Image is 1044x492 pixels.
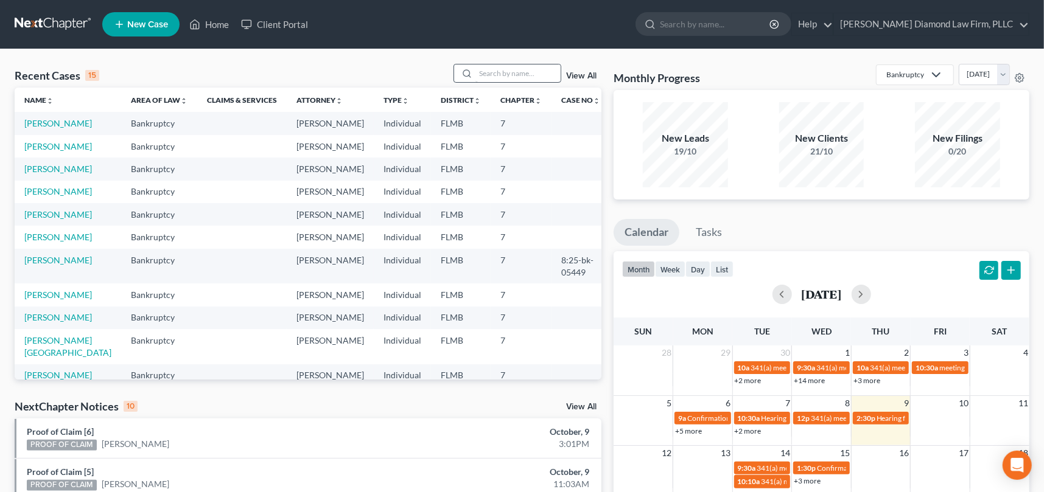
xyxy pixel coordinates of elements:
span: 8 [844,396,851,411]
td: FLMB [431,249,491,283]
td: Bankruptcy [121,112,197,134]
span: 341(a) meeting for [PERSON_NAME] [811,414,928,423]
td: Individual [374,307,431,329]
a: [PERSON_NAME][GEOGRAPHIC_DATA] [24,335,111,358]
a: Proof of Claim [5] [27,466,94,477]
div: New Leads [643,131,728,145]
a: [PERSON_NAME] [24,209,92,220]
button: week [655,261,685,277]
div: 19/10 [643,145,728,158]
td: 7 [491,112,552,134]
a: [PERSON_NAME] [24,118,92,128]
a: Help [792,13,833,35]
div: Open Intercom Messenger [1003,451,1032,480]
span: 9 [903,396,910,411]
span: 10a [738,363,750,372]
button: month [622,261,655,277]
td: Individual [374,283,431,306]
div: New Filings [915,131,1000,145]
td: [PERSON_NAME] [287,158,374,180]
td: 7 [491,249,552,283]
td: [PERSON_NAME] [287,329,374,364]
span: Mon [692,326,713,336]
span: Confirmation hearing for [PERSON_NAME] [817,463,955,473]
span: Fri [934,326,947,336]
span: Sun [634,326,652,336]
div: PROOF OF CLAIM [27,480,97,491]
div: 0/20 [915,145,1000,158]
span: 341(a) meeting for [PERSON_NAME] [751,363,869,372]
td: Individual [374,203,431,226]
span: Confirmation Hearing for [PERSON_NAME] [687,414,827,423]
i: unfold_more [474,97,481,105]
i: unfold_more [534,97,542,105]
input: Search by name... [660,13,771,35]
a: Proof of Claim [6] [27,426,94,437]
a: +14 more [794,376,825,385]
td: Individual [374,329,431,364]
td: 8:25-bk-05449 [552,249,610,283]
td: 7 [491,181,552,203]
i: unfold_more [46,97,54,105]
span: 10:30a [738,414,760,423]
td: 7 [491,203,552,226]
td: Individual [374,364,431,387]
span: 30 [779,345,791,360]
div: Recent Cases [15,68,99,83]
span: 3 [962,345,970,360]
td: 7 [491,226,552,248]
div: 11:03AM [410,478,589,490]
a: [PERSON_NAME] [102,438,169,450]
a: +2 more [735,426,762,435]
div: 3:01PM [410,438,589,450]
td: Individual [374,249,431,283]
div: 21/10 [779,145,864,158]
i: unfold_more [593,97,600,105]
div: 15 [85,70,99,81]
td: FLMB [431,283,491,306]
td: Individual [374,135,431,158]
span: 7 [784,396,791,411]
div: October, 9 [410,426,589,438]
a: Typeunfold_more [384,95,409,105]
td: [PERSON_NAME] [287,135,374,158]
span: 6 [725,396,732,411]
a: Case Nounfold_more [561,95,600,105]
div: PROOF OF CLAIM [27,440,97,451]
td: 7 [491,307,552,329]
td: [PERSON_NAME] [287,283,374,306]
td: FLMB [431,112,491,134]
h3: Monthly Progress [614,71,700,85]
span: 4 [1022,345,1029,360]
td: FLMB [431,203,491,226]
a: [PERSON_NAME] [24,232,92,242]
td: Bankruptcy [121,226,197,248]
td: Bankruptcy [121,203,197,226]
span: 5 [665,396,673,411]
span: 10a [857,363,869,372]
td: [PERSON_NAME] [287,226,374,248]
span: 16 [898,446,910,460]
td: Bankruptcy [121,283,197,306]
td: Individual [374,158,431,180]
span: 15 [839,446,851,460]
input: Search by name... [475,64,561,82]
span: Sat [992,326,1007,336]
a: Attorneyunfold_more [296,95,343,105]
a: Area of Lawunfold_more [131,95,187,105]
td: [PERSON_NAME] [287,181,374,203]
td: Bankruptcy [121,364,197,387]
a: Home [183,13,235,35]
span: 10 [958,396,970,411]
span: Wed [811,326,832,336]
td: [PERSON_NAME] [287,249,374,283]
a: View All [566,403,597,411]
th: Claims & Services [197,88,287,112]
span: 341(a) meeting for [PERSON_NAME] [762,477,879,486]
div: 10 [124,401,138,412]
span: 10:10a [738,477,760,486]
td: Bankruptcy [121,249,197,283]
td: FLMB [431,329,491,364]
span: 13 [720,446,732,460]
i: unfold_more [402,97,409,105]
